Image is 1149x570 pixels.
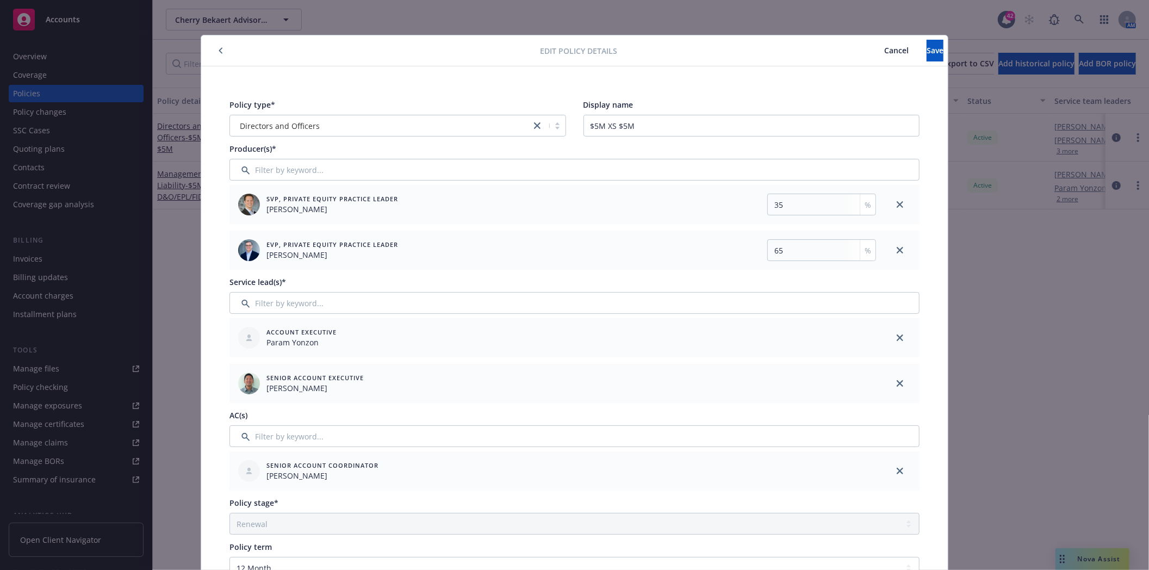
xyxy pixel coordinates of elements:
[893,377,906,390] a: close
[865,199,871,210] span: %
[866,40,927,61] button: Cancel
[893,198,906,211] a: close
[266,194,398,203] span: SVP, Private Equity Practice Leader
[266,382,364,394] span: [PERSON_NAME]
[266,461,378,470] span: Senior Account Coordinator
[229,277,286,287] span: Service lead(s)*
[229,498,278,508] span: Policy stage*
[266,470,378,481] span: [PERSON_NAME]
[583,100,633,110] span: Display name
[235,120,525,132] span: Directors and Officers
[229,542,272,552] span: Policy term
[229,144,276,154] span: Producer(s)*
[266,249,398,261] span: [PERSON_NAME]
[531,119,544,132] a: close
[893,244,906,257] a: close
[266,373,364,382] span: Senior Account Executive
[229,410,247,420] span: AC(s)
[229,292,920,314] input: Filter by keyword...
[238,194,260,215] img: employee photo
[266,203,398,215] span: [PERSON_NAME]
[865,245,871,256] span: %
[238,239,260,261] img: employee photo
[266,240,398,249] span: EVP, Private Equity Practice Leader
[266,337,337,348] span: Param Yonzon
[229,425,920,447] input: Filter by keyword...
[238,373,260,394] img: employee photo
[893,464,906,478] a: close
[240,120,320,132] span: Directors and Officers
[927,40,943,61] button: Save
[927,45,943,55] span: Save
[884,45,909,55] span: Cancel
[229,100,275,110] span: Policy type*
[893,331,906,344] a: close
[229,159,920,181] input: Filter by keyword...
[541,45,618,57] span: Edit policy details
[266,327,337,337] span: Account Executive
